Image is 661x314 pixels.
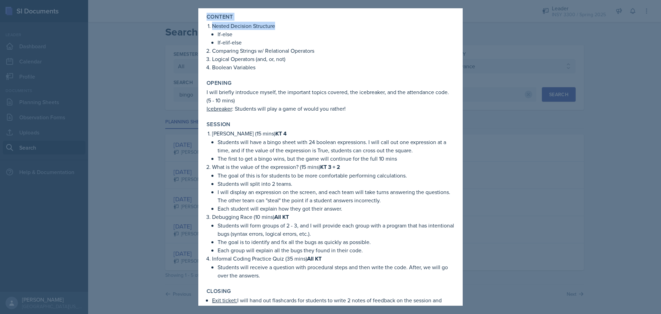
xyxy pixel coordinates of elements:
[207,121,231,128] label: Session
[218,154,454,163] p: The first to get a bingo wins, but the game will continue for the full 10 mins
[218,171,454,180] p: The goal of this is for students to be more comfortable performing calculations.
[218,138,454,154] p: Students will have a bingo sheet with 24 boolean expressions. I will call out one expression at a...
[212,129,454,138] p: [PERSON_NAME] (15 mins)
[320,163,340,171] strong: KT 3 + 2
[207,80,232,87] label: Opening
[212,163,454,171] p: What is the value of the expression? (15 mins)
[207,104,454,113] p: : Students will play a game of would you rather!
[218,30,454,38] p: If-else
[212,213,454,221] p: Debugging Race (10 mins)
[218,221,454,238] p: Students will form groups of 2 - 3, and I will provide each group with a program that has intenti...
[218,38,454,47] p: If-elif-else
[218,204,454,213] p: Each student will explain how they got their answer.
[212,254,454,263] p: Informal Coding Practice Quiz (35 mins)
[218,263,454,280] p: Students will receive a question with procedural steps and then write the code. After, we will go...
[274,213,289,221] strong: All KT
[275,130,287,138] strong: KT 4
[218,188,454,204] p: I will display an expression on the screen, and each team will take turns answering the questions...
[218,238,454,246] p: The goal is to identify and fix all the bugs as quickly as possible.
[207,88,454,104] p: I will briefly introduce myself, the important topics covered, the icebreaker, and the attendance...
[212,55,454,63] p: Logical Operators (and, or, not)
[212,22,454,30] p: Nested Decision Structure
[207,13,233,20] label: Content
[218,180,454,188] p: Students will split into 2 teams.
[307,255,322,263] strong: All KT
[207,105,232,112] u: Icebreaker
[207,288,231,295] label: Closing
[212,296,454,313] p: I will hand out flashcards for students to write 2 notes of feedback on the session and course co...
[218,246,454,254] p: Each group will explain all the bugs they found in their code.
[212,296,237,304] u: Exit ticket:
[212,63,454,71] p: Boolean Variables
[212,47,454,55] p: Comparing Strings w/ Relational Operators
